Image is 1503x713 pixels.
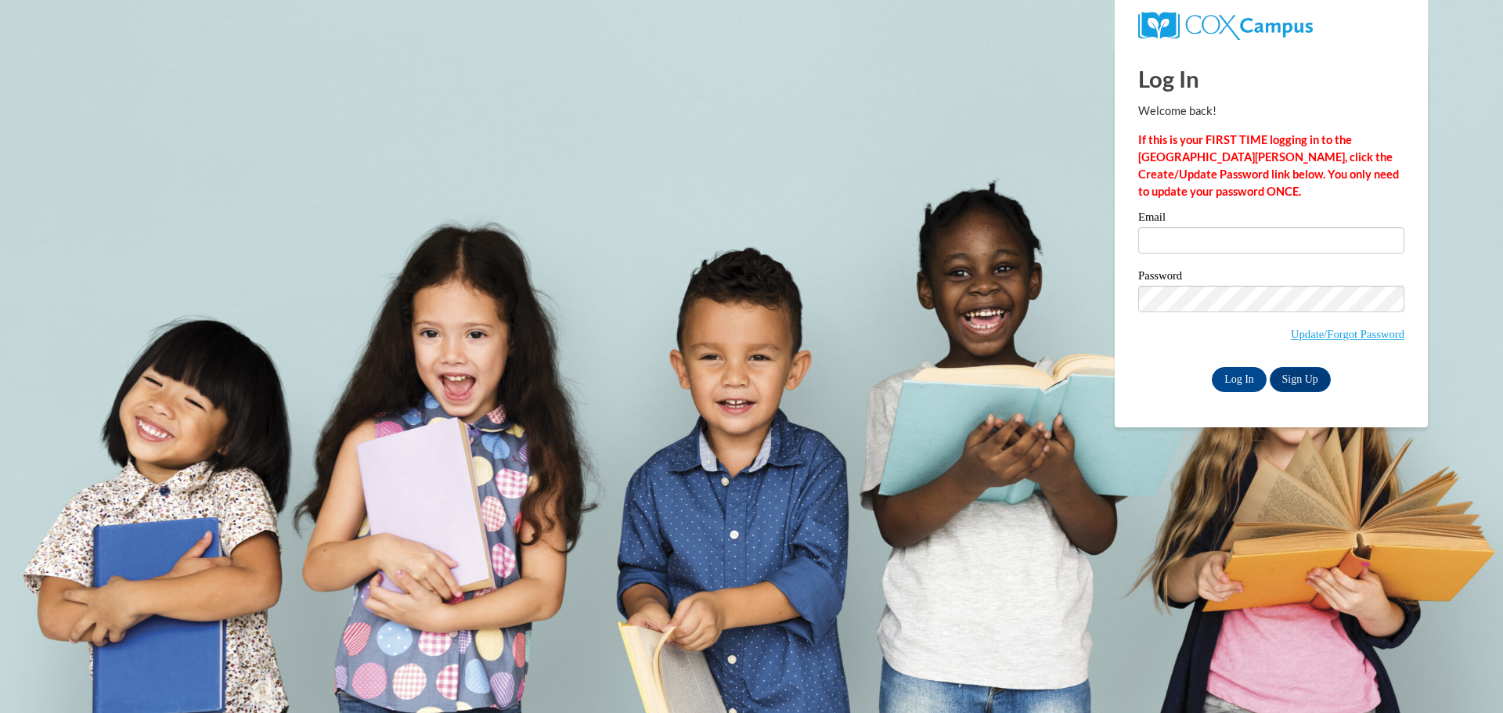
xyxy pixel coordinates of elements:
strong: If this is your FIRST TIME logging in to the [GEOGRAPHIC_DATA][PERSON_NAME], click the Create/Upd... [1138,133,1399,198]
p: Welcome back! [1138,103,1404,120]
a: Update/Forgot Password [1291,328,1404,340]
a: COX Campus [1138,18,1313,31]
a: Sign Up [1270,367,1331,392]
input: Log In [1212,367,1267,392]
label: Password [1138,270,1404,286]
label: Email [1138,211,1404,227]
img: COX Campus [1138,12,1313,40]
h1: Log In [1138,63,1404,95]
